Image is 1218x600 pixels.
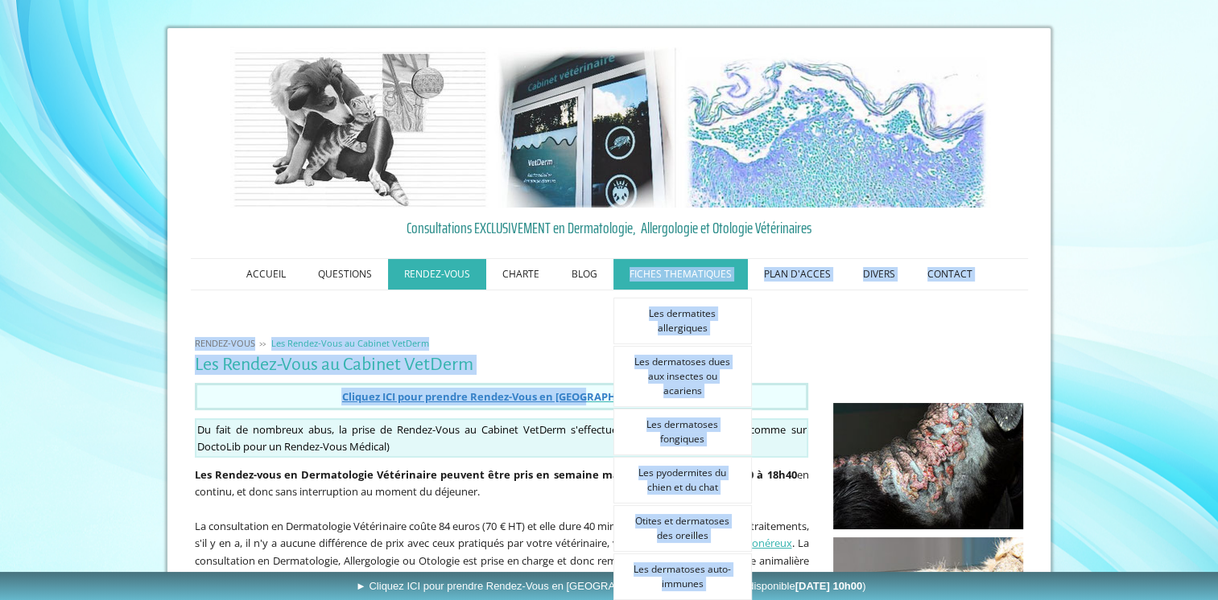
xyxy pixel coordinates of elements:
[191,337,259,349] a: RENDEZ-VOUS
[271,337,429,349] span: Les Rendez-Vous au Cabinet VetDerm
[675,580,866,592] span: (Prochain RDV disponible )
[613,298,752,344] a: Les dermatites allergiques
[248,536,719,550] span: l n'y a aucune différence de prix avec ceux pratiqués par votre vétérinaire, voire ils seront même
[388,259,486,290] a: RENDEZ-VOUS
[341,389,661,404] span: Cliquez ICI pour prendre Rendez-Vous en [GEOGRAPHIC_DATA]
[195,536,809,585] span: . La consultation en Dermatologie, Allergologie ou Otologie est prise en charge et donc remboursé...
[230,259,302,290] a: ACCUEIL
[718,536,791,550] a: moins onéreux
[613,259,748,290] a: FICHES THEMATIQUES
[613,409,752,455] a: Les dermatoses fongiques
[267,337,433,349] a: Les Rendez-Vous au Cabinet VetDerm
[197,422,787,437] span: Du fait de nombreux abus, la prise de Rendez-Vous au Cabinet VetDerm s'effectue en [GEOGRAPHIC_DA...
[911,259,989,290] a: CONTACT
[195,519,648,533] span: La consultation en Dermatologie Vétérinaire coûte 84 euros (70 € HT) et elle dure 40 minutes. E
[748,259,847,290] a: PLAN D'ACCES
[613,457,752,503] a: Les pyodermites du chien et du chat
[613,505,752,552] a: Otites et dermatoses des oreilles
[356,580,866,592] span: ► Cliquez ICI pour prendre Rendez-Vous en [GEOGRAPHIC_DATA]
[613,553,752,600] a: Les dermatoses auto-immunes
[302,259,388,290] a: QUESTIONS
[555,259,613,290] a: BLOG
[195,355,809,375] h1: Les Rendez-Vous au Cabinet VetDerm
[195,337,255,349] span: RENDEZ-VOUS
[195,467,809,499] span: en continu, et donc sans interruption au moment du déjeuner.
[341,388,661,404] a: Cliquez ICI pour prendre Rendez-Vous en [GEOGRAPHIC_DATA]
[613,346,752,407] a: Les dermatoses dues aux insectes ou acariens
[847,259,911,290] a: DIVERS
[195,467,797,482] strong: Les Rendez-vous en Dermatologie Vétérinaire peuvent être pris en semaine mais aussi le [DATE], de...
[195,216,1024,240] a: Consultations EXCLUSIVEMENT en Dermatologie, Allergologie et Otologie Vétérinaires
[486,259,555,290] a: CHARTE
[795,580,863,592] b: [DATE] 10h00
